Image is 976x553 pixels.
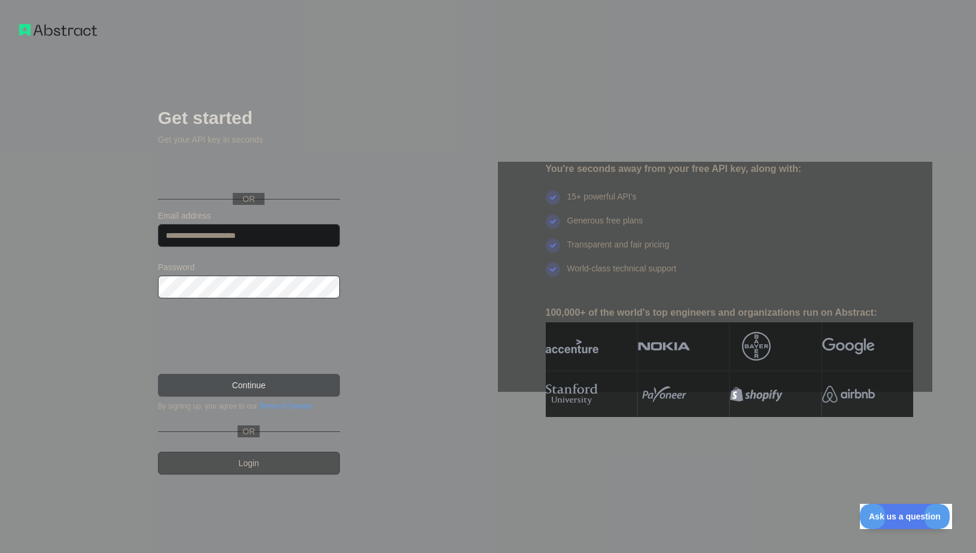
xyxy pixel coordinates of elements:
div: World-class technical support [567,262,677,286]
img: check mark [546,238,560,253]
img: Workflow [19,24,97,36]
a: Terms of Service [259,402,312,410]
div: Fazer login com o Google. Abre em uma nova guia [158,159,338,185]
div: Transparent and fair pricing [567,238,670,262]
a: Login [158,452,340,475]
div: By signing up, you agree to our . [158,401,340,411]
img: bayer [742,332,771,361]
div: 100,000+ of the world's top engineers and organizations run on Abstract: [546,306,913,320]
div: Generous free plans [567,214,643,238]
div: 15+ powerful API's [567,191,637,214]
img: check mark [546,262,560,277]
h2: Get started [158,107,340,129]
div: You're seconds away from your free API key, along with: [546,162,913,176]
img: payoneer [638,381,691,407]
iframe: reCAPTCHA [158,313,340,359]
iframe: Toggle Customer Support [860,504,952,529]
img: stanford university [546,381,598,407]
img: check mark [546,191,560,205]
iframe: Botão "Fazer login com o Google" [152,159,343,185]
img: shopify [730,381,783,407]
img: accenture [546,332,598,361]
p: Get your API key in seconds [158,134,340,146]
button: Continue [158,374,340,397]
img: check mark [546,214,560,229]
label: Email address [158,210,340,222]
span: OR [238,425,260,437]
img: google [822,332,875,361]
img: nokia [638,332,691,361]
span: OR [233,193,264,205]
img: airbnb [822,381,875,407]
label: Password [158,261,340,273]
